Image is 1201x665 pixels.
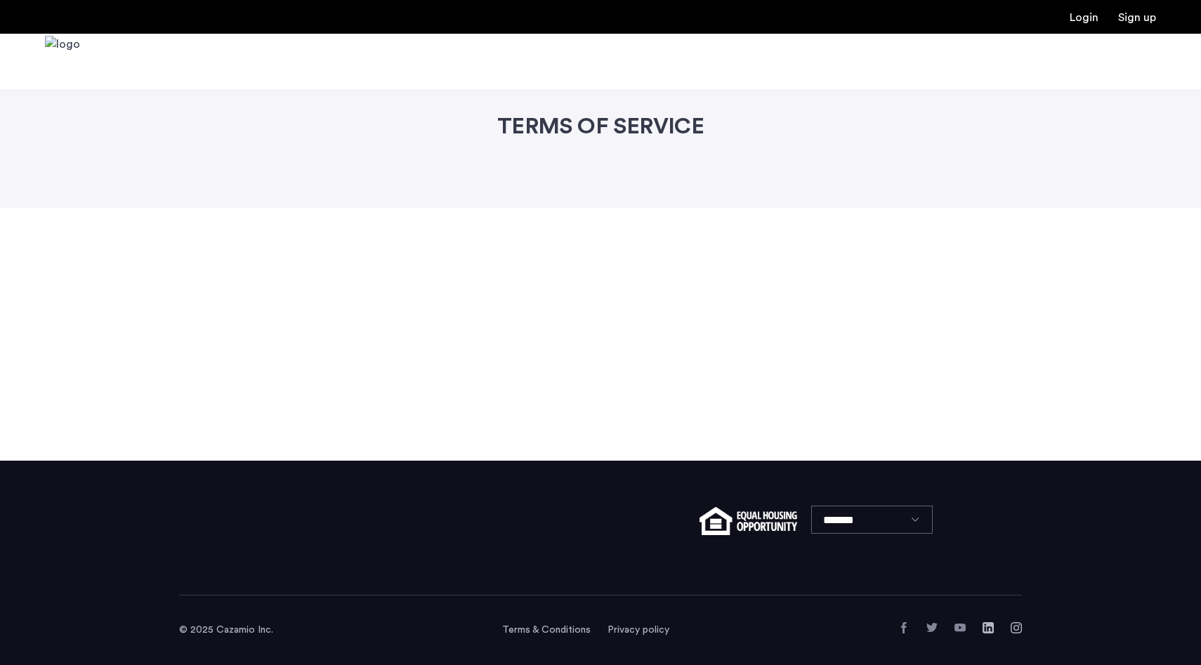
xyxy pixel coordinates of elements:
[926,622,938,633] a: Twitter
[1070,12,1098,23] a: Login
[983,622,994,633] a: LinkedIn
[45,36,80,88] img: logo
[1118,12,1156,23] a: Registration
[954,622,966,633] a: YouTube
[898,622,910,633] a: Facebook
[45,36,80,88] a: Cazamio Logo
[811,506,933,534] select: Language select
[179,112,1022,140] h1: TERMS OF SERVICE
[700,507,797,535] img: equal-housing.png
[608,623,669,637] a: Privacy policy
[502,623,591,637] a: Terms and conditions
[179,625,273,635] span: © 2025 Cazamio Inc.
[1011,622,1022,633] a: Instagram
